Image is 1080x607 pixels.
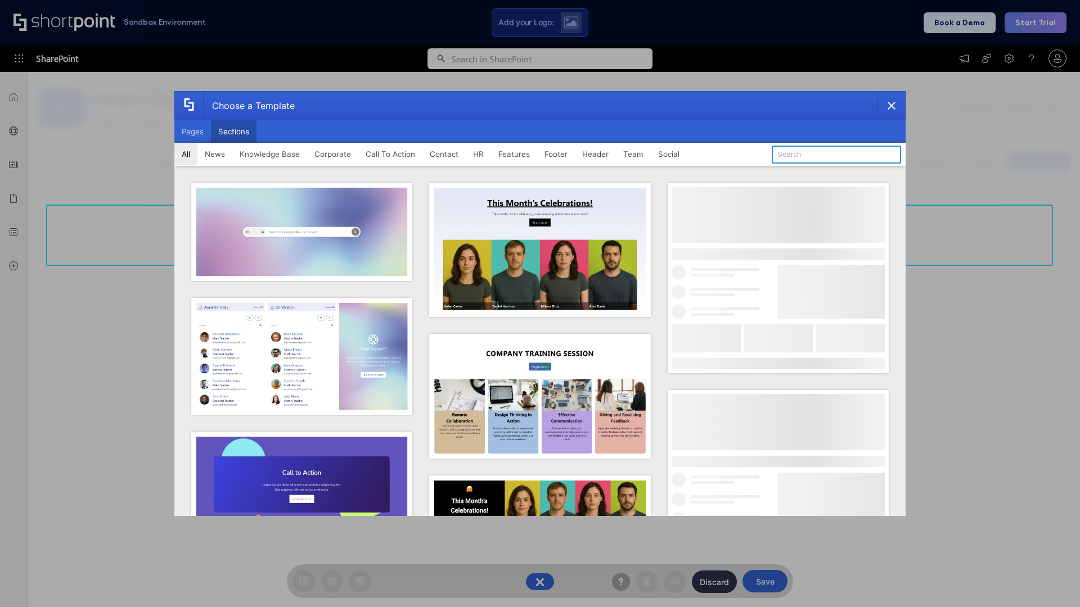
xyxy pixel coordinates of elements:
button: All [174,143,197,165]
button: Sections [211,120,256,143]
input: Search [772,146,901,164]
div: Choose a Template [203,92,295,120]
button: Contact [422,143,466,165]
button: Corporate [307,143,358,165]
button: Header [575,143,616,165]
div: template selector [174,91,906,516]
button: HR [466,143,491,165]
button: News [197,143,232,165]
button: Social [651,143,687,165]
button: Features [491,143,537,165]
iframe: Chat Widget [1024,553,1080,607]
button: Team [616,143,651,165]
button: Footer [537,143,575,165]
button: Knowledge Base [232,143,307,165]
button: Call To Action [358,143,422,165]
button: Pages [174,120,211,143]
